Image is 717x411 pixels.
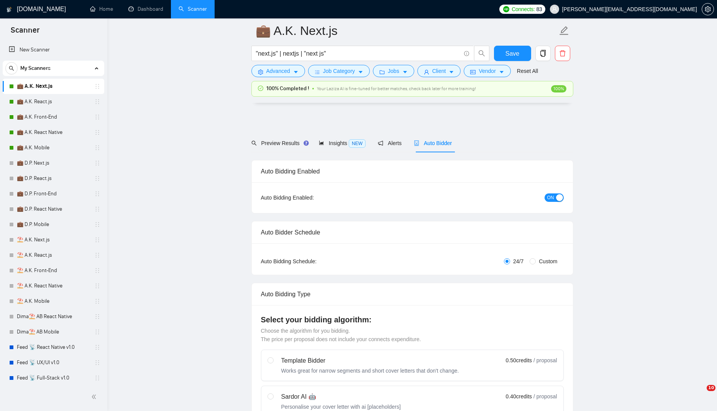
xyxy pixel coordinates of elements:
span: Connects: [512,5,535,13]
a: searchScanner [179,6,207,12]
span: robot [414,140,419,146]
a: ⛱️ A.K. React.js [17,248,90,263]
span: Auto Bidder [414,140,452,146]
button: search [5,62,18,74]
button: userClientcaret-down [417,65,461,77]
a: 💼 D.P. Front-End [17,186,90,201]
span: holder [94,267,100,274]
span: Client [432,67,446,75]
span: 24/7 [510,257,527,266]
span: / proposal [533,393,557,400]
span: delete [555,50,570,57]
span: setting [258,69,263,75]
span: holder [94,99,100,105]
button: delete [555,46,570,61]
a: 💼 A.K. React.js [17,94,90,109]
span: holder [94,129,100,135]
span: holder [94,298,100,304]
span: bars [315,69,320,75]
span: 0.40 credits [506,392,532,401]
div: Personalise your cover letter with ai [placeholders] [281,403,401,411]
h4: Select your bidding algorithm: [261,314,564,325]
span: info-circle [464,51,469,56]
span: holder [94,283,100,289]
span: notification [378,140,383,146]
a: ⛱️ A.K. Front-End [17,263,90,278]
span: ON [547,193,554,202]
div: Tooltip anchor [303,140,310,147]
span: edit [559,26,569,36]
a: 💼 A.K. React Native [17,125,90,140]
span: Insights [319,140,366,146]
a: Feed 📡 Full-Stack v1.0 [17,370,90,386]
span: 83 [537,5,542,13]
span: Jobs [388,67,399,75]
button: barsJob Categorycaret-down [308,65,370,77]
button: copy [535,46,551,61]
span: user [424,69,429,75]
span: holder [94,83,100,89]
span: holder [94,344,100,350]
span: search [474,50,489,57]
a: Feed 📡 React Native v1.0 [17,340,90,355]
div: Auto Bidding Type [261,283,564,305]
span: holder [94,314,100,320]
span: holder [94,191,100,197]
span: holder [94,360,100,366]
span: idcard [470,69,476,75]
iframe: Intercom live chat [691,385,709,403]
div: Works great for narrow segments and short cover letters that don't change. [281,367,459,375]
span: double-left [91,393,99,401]
a: 💼 D.P. Next.js [17,155,90,171]
a: Dima⛱️ AB Mobile [17,324,90,340]
button: Save [494,46,531,61]
span: holder [94,221,100,228]
a: New Scanner [9,42,98,58]
span: 100% Completed ! [266,84,309,93]
a: 💼 D.P. Mobile [17,217,90,232]
span: holder [94,145,100,151]
img: upwork-logo.png [503,6,509,12]
a: ⛱️ A.K. Mobile [17,294,90,309]
span: caret-down [499,69,504,75]
div: Template Bidder [281,356,459,365]
img: logo [7,3,12,16]
span: holder [94,114,100,120]
div: Auto Bidding Schedule: [261,257,362,266]
span: search [251,140,257,146]
button: idcardVendorcaret-down [464,65,510,77]
span: caret-down [293,69,299,75]
a: 💼 D.P. React Native [17,201,90,217]
span: Preview Results [251,140,307,146]
span: Alerts [378,140,402,146]
span: NEW [349,139,366,148]
span: search [6,66,17,71]
span: 100% [551,85,566,92]
input: Search Freelance Jobs... [256,49,461,58]
span: Your Laziza AI is fine-tuned for better matches, check back later for more training! [317,86,476,91]
button: settingAdvancedcaret-down [251,65,305,77]
a: 💼 A.K. Mobile [17,140,90,155]
a: setting [702,6,714,12]
button: folderJobscaret-down [373,65,414,77]
span: copy [536,50,550,57]
a: Dima⛱️ AB React Native [17,309,90,324]
span: Scanner [5,25,46,41]
span: 10 [707,385,715,391]
span: Custom [536,257,560,266]
span: caret-down [402,69,408,75]
span: holder [94,329,100,335]
button: setting [702,3,714,15]
span: Job Category [323,67,355,75]
div: Auto Bidding Enabled [261,160,564,182]
button: search [474,46,489,61]
span: Save [505,49,519,58]
span: holder [94,237,100,243]
span: My Scanners [20,61,51,76]
a: Feed 📡 UX/UI v1.0 [17,355,90,370]
span: caret-down [449,69,454,75]
a: ⛱️ A.K. React Native [17,278,90,294]
span: / proposal [533,357,557,364]
span: holder [94,175,100,182]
